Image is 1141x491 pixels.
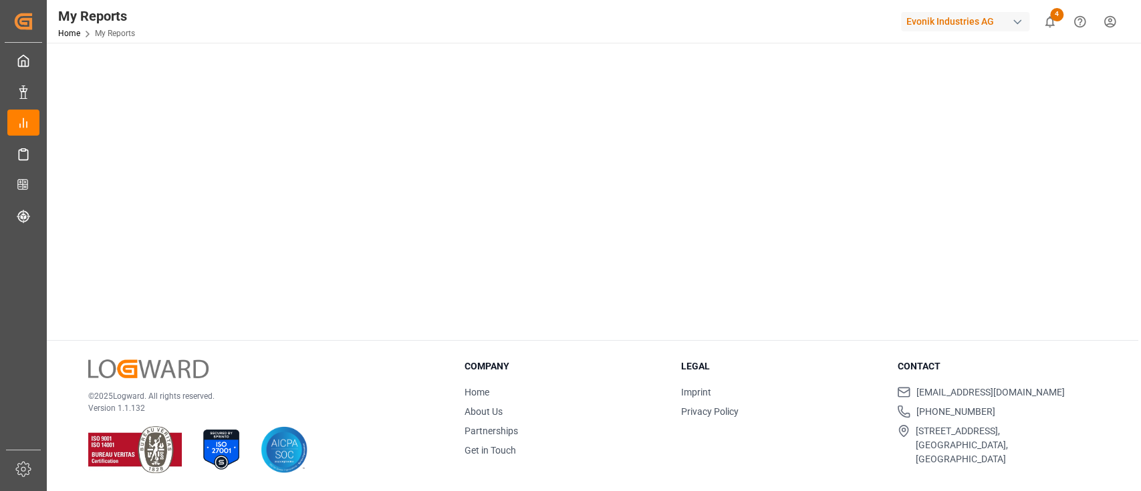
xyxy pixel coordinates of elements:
[465,406,503,417] a: About Us
[465,426,518,436] a: Partnerships
[681,359,881,373] h3: Legal
[465,445,516,456] a: Get in Touch
[88,359,209,379] img: Logward Logo
[897,359,1097,373] h3: Contact
[88,390,431,402] p: © 2025 Logward. All rights reserved.
[916,385,1064,399] span: [EMAIL_ADDRESS][DOMAIN_NAME]
[1035,7,1065,37] button: show 4 new notifications
[681,406,739,417] a: Privacy Policy
[916,405,995,419] span: [PHONE_NUMBER]
[261,426,307,473] img: AICPA SOC
[465,359,664,373] h3: Company
[465,387,489,397] a: Home
[901,9,1035,34] button: Evonik Industries AG
[58,6,135,26] div: My Reports
[916,424,1097,466] span: [STREET_ADDRESS], [GEOGRAPHIC_DATA], [GEOGRAPHIC_DATA]
[88,402,431,414] p: Version 1.1.132
[901,12,1029,31] div: Evonik Industries AG
[1050,8,1063,21] span: 4
[681,387,711,397] a: Imprint
[1065,7,1095,37] button: Help Center
[198,426,245,473] img: ISO 27001 Certification
[88,426,182,473] img: ISO 9001 & ISO 14001 Certification
[58,29,80,38] a: Home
